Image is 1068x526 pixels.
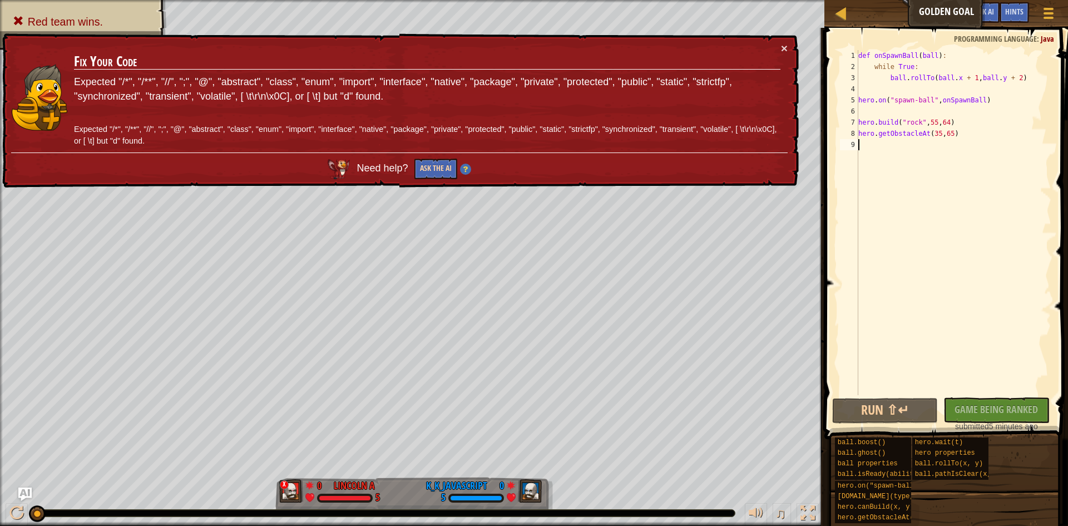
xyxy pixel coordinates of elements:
[317,479,328,489] div: 0
[460,164,471,175] img: Hint
[840,139,858,150] div: 9
[915,439,963,446] span: hero.wait(t)
[745,503,767,526] button: Adjust volume
[838,493,938,500] span: [DOMAIN_NAME](type, x, y)
[493,479,504,489] div: 0
[1035,2,1062,28] button: Show game menu
[797,503,819,526] button: Toggle fullscreen
[334,479,375,493] div: Lincoln A
[915,460,983,468] span: ball.rollTo(x, y)
[840,117,858,128] div: 7
[840,128,858,139] div: 8
[832,398,938,424] button: Run ⇧↵
[375,493,380,503] div: 5
[915,449,975,457] span: hero properties
[6,503,28,526] button: Ctrl + P: Play
[13,14,155,30] li: Red team wins.
[328,159,350,179] img: AI
[954,33,1037,44] span: Programming language
[838,470,922,478] span: ball.isReady(ability)
[838,460,898,468] span: ball properties
[426,479,487,493] div: k_k_javascript
[840,72,858,83] div: 3
[949,421,1044,432] div: 5 minutes ago
[357,163,411,174] span: Need help?
[1037,33,1041,44] span: :
[840,106,858,117] div: 6
[74,75,780,104] p: Expected "/*", "/**", "//", ";", "@", "abstract", "class", "enum", "import", "interface", "native...
[518,479,542,503] img: thang_avatar_frame.png
[838,449,886,457] span: ball.ghost()
[18,488,32,501] button: Ask AI
[1041,33,1054,44] span: Java
[840,61,858,72] div: 2
[781,42,788,54] button: ×
[28,16,103,28] span: Red team wins.
[279,479,304,503] img: thang_avatar_frame.png
[441,493,446,503] div: 5
[975,6,994,17] span: Ask AI
[840,50,858,61] div: 1
[74,124,780,146] p: Expected "/*", "/**", "//", ";", "@", "abstract", "class", "enum", "import", "interface", "native...
[838,439,886,446] span: ball.boost()
[1005,6,1023,17] span: Hints
[838,514,934,522] span: hero.getObstacleAt(x, y)
[838,482,934,490] span: hero.on("spawn-ball", f)
[775,505,786,522] span: ♫
[280,480,289,489] div: x
[12,64,67,131] img: duck_tharin2.png
[773,503,792,526] button: ♫
[915,470,1003,478] span: ball.pathIsClear(x, y)
[840,83,858,95] div: 4
[414,159,457,179] button: Ask the AI
[970,2,1000,23] button: Ask AI
[74,54,780,70] h3: Fix Your Code
[838,503,914,511] span: hero.canBuild(x, y)
[955,422,989,431] span: submitted
[840,95,858,106] div: 5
